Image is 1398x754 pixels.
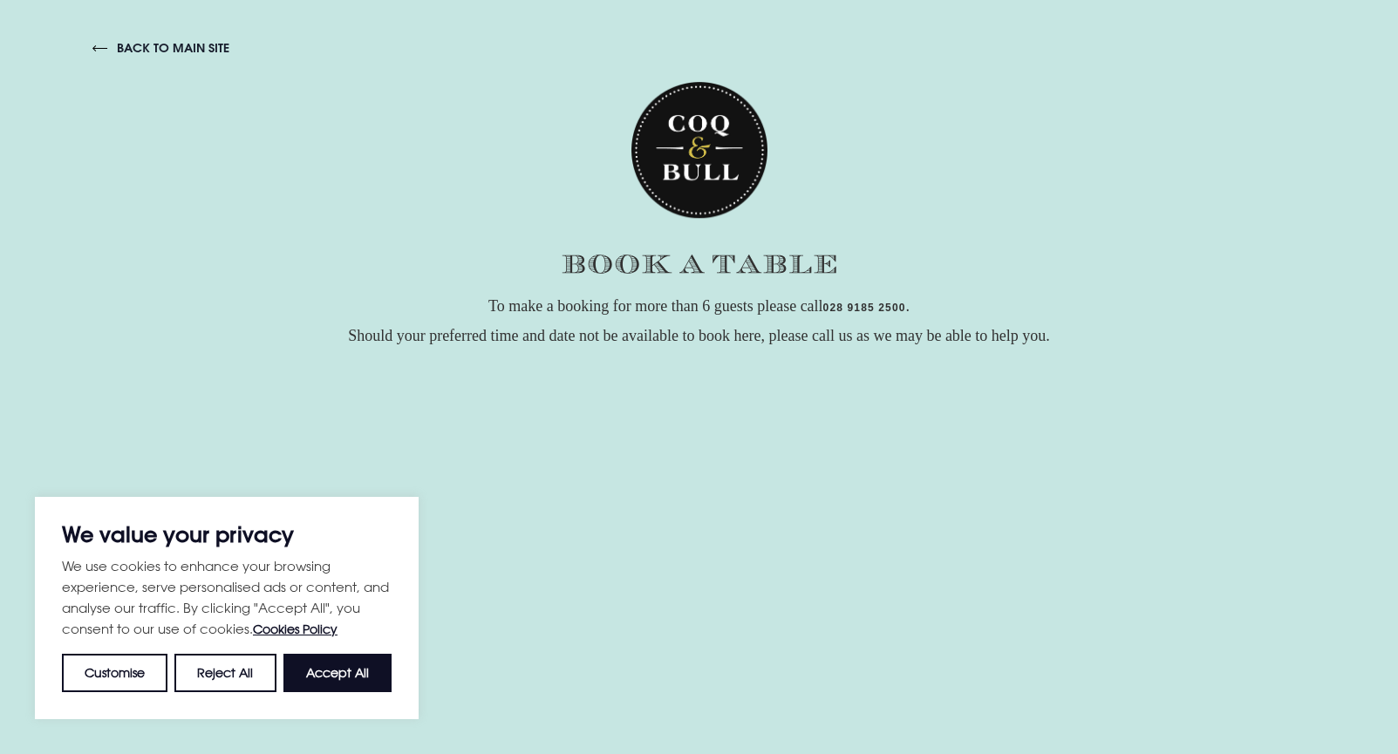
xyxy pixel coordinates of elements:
img: Coq & Bull [631,82,767,219]
button: Customise [62,654,167,692]
a: Cookies Policy [253,622,338,636]
a: 028 9185 2500 [823,302,906,316]
div: We value your privacy [35,497,419,719]
a: back to main site [92,40,229,56]
p: To make a booking for more than 6 guests please call . Should your preferred time and date not be... [89,291,1310,350]
p: We value your privacy [62,524,392,545]
button: Accept All [283,654,392,692]
img: Book a table [562,255,836,274]
button: Reject All [174,654,276,692]
p: We use cookies to enhance your browsing experience, serve personalised ads or content, and analys... [62,555,392,640]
